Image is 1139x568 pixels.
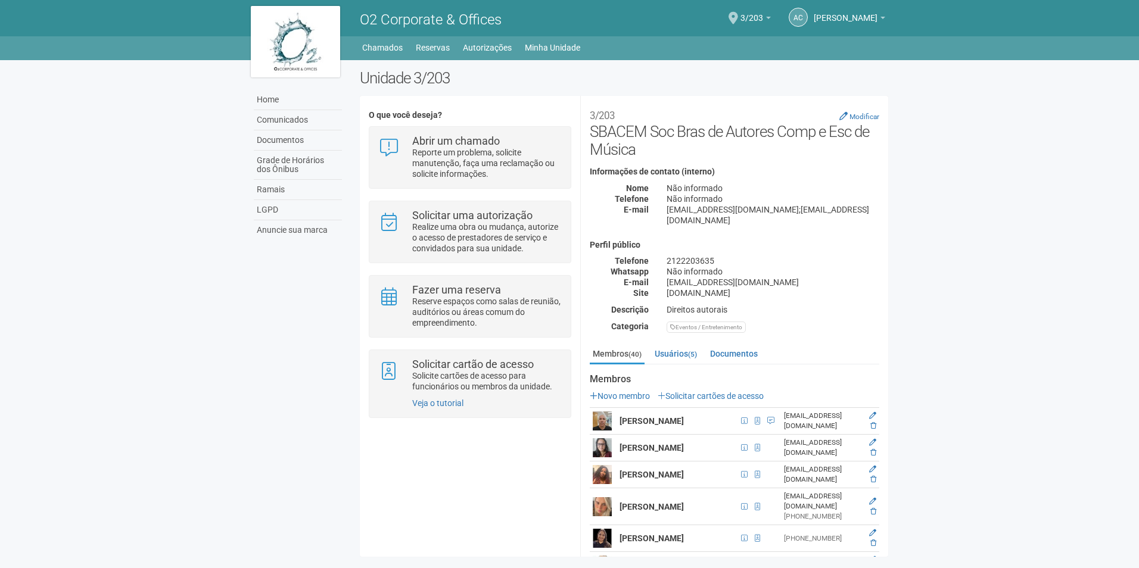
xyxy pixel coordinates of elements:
[412,370,562,392] p: Solicite cartões de acesso para funcionários ou membros da unidade.
[412,209,533,221] strong: Solicitar uma autorização
[784,438,861,458] div: [EMAIL_ADDRESS][DOMAIN_NAME]
[362,39,403,56] a: Chamados
[369,111,571,120] h4: O que você deseja?
[869,497,876,505] a: Editar membro
[593,438,612,457] img: user.png
[814,2,877,23] span: Amanda Cristina Sampaio Almeida
[740,15,771,24] a: 3/203
[870,475,876,483] a: Excluir membro
[412,358,534,370] strong: Solicitar cartão de acesso
[620,416,684,426] strong: [PERSON_NAME]
[814,15,885,24] a: [PERSON_NAME]
[590,110,615,121] small: 3/203
[870,448,876,457] a: Excluir membro
[658,266,888,277] div: Não informado
[254,90,342,110] a: Home
[688,350,697,358] small: (5)
[412,135,500,147] strong: Abrir um chamado
[658,194,888,204] div: Não informado
[869,438,876,447] a: Editar membro
[620,533,684,543] strong: [PERSON_NAME]
[658,255,888,266] div: 2122203635
[624,205,649,214] strong: E-mail
[869,555,876,564] a: Editar membro
[626,183,649,193] strong: Nome
[254,130,342,151] a: Documentos
[463,39,512,56] a: Autorizações
[378,285,561,328] a: Fazer uma reserva Reserve espaços como salas de reunião, auditórios ou áreas comum do empreendime...
[839,111,879,121] a: Modificar
[615,194,649,204] strong: Telefone
[611,322,649,331] strong: Categoria
[740,2,763,23] span: 3/203
[525,39,580,56] a: Minha Unidade
[615,256,649,266] strong: Telefone
[789,8,808,27] a: AC
[378,210,561,254] a: Solicitar uma autorização Realize uma obra ou mudança, autorize o acesso de prestadores de serviç...
[593,465,612,484] img: user.png
[590,241,879,249] h4: Perfil público
[254,151,342,180] a: Grade de Horários dos Ônibus
[378,136,561,179] a: Abrir um chamado Reporte um problema, solicite manutenção, faça uma reclamação ou solicite inform...
[870,507,876,516] a: Excluir membro
[870,422,876,430] a: Excluir membro
[869,529,876,537] a: Editar membro
[378,359,561,392] a: Solicitar cartão de acesso Solicite cartões de acesso para funcionários ou membros da unidade.
[412,221,562,254] p: Realize uma obra ou mudança, autorize o acesso de prestadores de serviço e convidados para sua un...
[620,443,684,452] strong: [PERSON_NAME]
[784,491,861,511] div: [EMAIL_ADDRESS][DOMAIN_NAME]
[784,464,861,485] div: [EMAIL_ADDRESS][DOMAIN_NAME]
[658,304,888,315] div: Direitos autorais
[251,6,340,77] img: logo.jpg
[849,113,879,121] small: Modificar
[652,345,700,363] a: Usuários(5)
[412,147,562,179] p: Reporte um problema, solicite manutenção, faça uma reclamação ou solicite informações.
[593,411,612,430] img: user.png
[590,105,879,158] h2: SBACEM Soc Bras de Autores Comp e Esc de Música
[624,277,649,287] strong: E-mail
[593,497,612,516] img: user.png
[416,39,450,56] a: Reservas
[254,110,342,130] a: Comunicados
[360,69,888,87] h2: Unidade 3/203
[784,533,861,544] div: [PHONE_NUMBER]
[360,11,502,28] span: O2 Corporate & Offices
[707,345,761,363] a: Documentos
[590,345,645,364] a: Membros(40)
[628,350,642,358] small: (40)
[784,511,861,522] div: [PHONE_NUMBER]
[412,296,562,328] p: Reserve espaços como salas de reunião, auditórios ou áreas comum do empreendimento.
[658,288,888,298] div: [DOMAIN_NAME]
[412,398,463,408] a: Veja o tutorial
[254,220,342,240] a: Anuncie sua marca
[658,204,888,226] div: [EMAIL_ADDRESS][DOMAIN_NAME];[EMAIL_ADDRESS][DOMAIN_NAME]
[620,470,684,479] strong: [PERSON_NAME]
[784,411,861,431] div: [EMAIL_ADDRESS][DOMAIN_NAME]
[658,183,888,194] div: Não informado
[870,539,876,547] a: Excluir membro
[593,529,612,548] img: user.png
[611,267,649,276] strong: Whatsapp
[633,288,649,298] strong: Site
[590,374,879,385] strong: Membros
[590,167,879,176] h4: Informações de contato (interno)
[658,391,764,401] a: Solicitar cartões de acesso
[658,277,888,288] div: [EMAIL_ADDRESS][DOMAIN_NAME]
[869,411,876,420] a: Editar membro
[590,391,650,401] a: Novo membro
[869,465,876,473] a: Editar membro
[254,200,342,220] a: LGPD
[254,180,342,200] a: Ramais
[412,283,501,296] strong: Fazer uma reserva
[611,305,649,314] strong: Descrição
[667,322,746,333] div: Eventos / Entretenimento
[620,502,684,511] strong: [PERSON_NAME]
